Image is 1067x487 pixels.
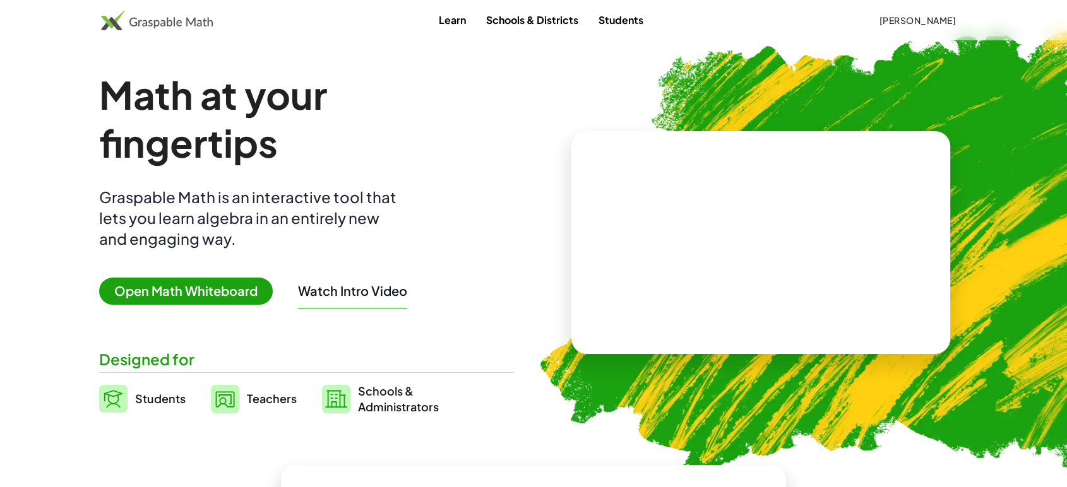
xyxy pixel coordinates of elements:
[99,385,128,413] img: svg%3e
[135,391,186,406] span: Students
[475,8,588,32] a: Schools & Districts
[666,196,855,290] video: What is this? This is dynamic math notation. Dynamic math notation plays a central role in how Gr...
[322,383,439,414] a: Schools &Administrators
[428,8,475,32] a: Learn
[588,8,653,32] a: Students
[99,383,186,414] a: Students
[322,385,350,413] img: svg%3e
[211,385,239,413] img: svg%3e
[247,391,297,406] span: Teachers
[99,278,273,305] span: Open Math Whiteboard
[298,283,407,299] button: Watch Intro Video
[99,187,402,249] div: Graspable Math is an interactive tool that lets you learn algebra in an entirely new and engaging...
[99,349,513,370] div: Designed for
[99,285,283,298] a: Open Math Whiteboard
[869,9,966,32] button: [PERSON_NAME]
[879,15,956,26] span: [PERSON_NAME]
[211,383,297,414] a: Teachers
[99,71,501,167] h1: Math at your fingertips
[358,383,439,414] span: Schools & Administrators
